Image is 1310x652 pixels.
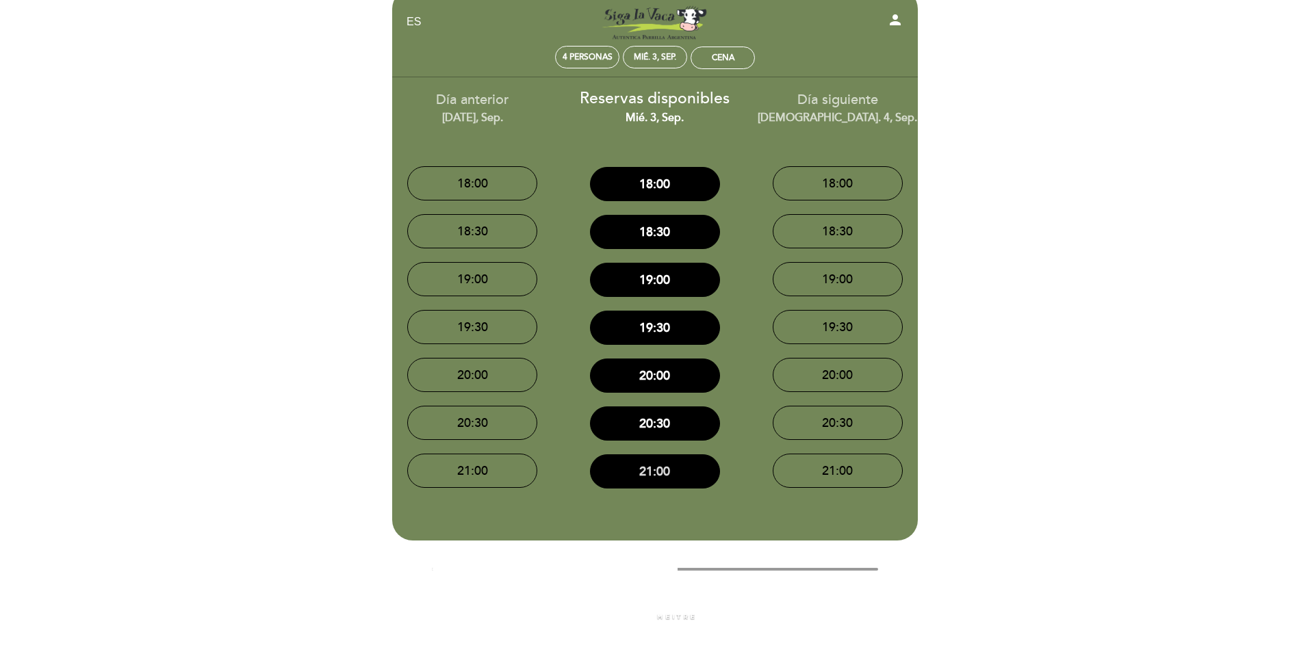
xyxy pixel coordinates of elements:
button: 20:30 [590,406,720,441]
button: 18:30 [590,215,720,249]
i: arrow_backward [432,577,448,594]
div: Reservas disponibles [574,88,736,126]
span: powered by [615,612,653,622]
button: 20:00 [773,358,903,392]
button: 19:00 [407,262,537,296]
button: 20:30 [773,406,903,440]
button: 18:00 [407,166,537,200]
span: 4 personas [563,52,613,62]
button: 18:30 [407,214,537,248]
i: person [887,12,903,28]
button: person [887,12,903,33]
button: 19:30 [590,311,720,345]
div: mié. 3, sep. [634,52,676,62]
img: MEITRE [656,614,695,621]
button: 21:00 [773,454,903,488]
div: Cena [712,53,734,63]
button: 18:30 [773,214,903,248]
div: Día siguiente [756,90,919,125]
div: [DATE], sep. [391,110,554,126]
button: 20:00 [407,358,537,392]
div: Día anterior [391,90,554,125]
button: 18:00 [590,167,720,201]
a: Siga la vaca [GEOGRAPHIC_DATA][PERSON_NAME] [569,3,741,41]
button: 21:00 [590,454,720,488]
button: 19:00 [590,263,720,297]
button: 21:00 [407,454,537,488]
button: 19:00 [773,262,903,296]
button: 18:00 [773,166,903,200]
button: 20:30 [407,406,537,440]
div: [DEMOGRAPHIC_DATA]. 4, sep. [756,110,919,126]
a: powered by [615,612,695,622]
button: 19:30 [407,310,537,344]
div: mié. 3, sep. [574,110,736,126]
button: 19:30 [773,310,903,344]
button: 20:00 [590,358,720,393]
a: Política de privacidad [622,629,688,638]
